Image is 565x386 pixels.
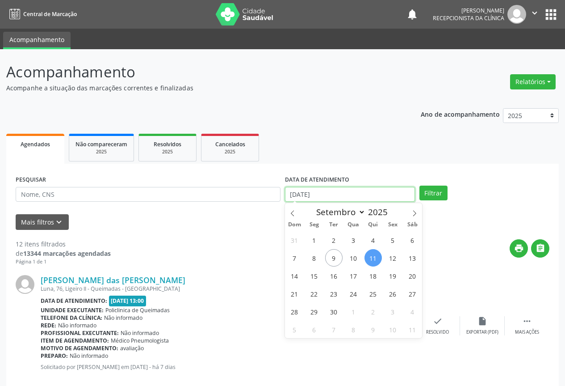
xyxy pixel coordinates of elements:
[384,267,402,284] span: Setembro 19, 2025
[41,352,68,360] b: Preparo:
[41,329,119,337] b: Profissional executante:
[404,321,421,338] span: Outubro 11, 2025
[41,297,107,305] b: Data de atendimento:
[543,7,559,22] button: apps
[75,140,127,148] span: Não compareceram
[364,267,382,284] span: Setembro 18, 2025
[306,267,323,284] span: Setembro 15, 2025
[21,140,50,148] span: Agendados
[325,303,343,320] span: Setembro 30, 2025
[16,214,69,230] button: Mais filtroskeyboard_arrow_down
[466,329,498,335] div: Exportar (PDF)
[111,337,169,344] span: Médico Pneumologista
[16,239,111,249] div: 12 itens filtrados
[324,222,343,228] span: Ter
[510,239,528,258] button: print
[41,275,185,285] a: [PERSON_NAME] das [PERSON_NAME]
[54,217,64,227] i: keyboard_arrow_down
[404,285,421,302] span: Setembro 27, 2025
[306,249,323,267] span: Setembro 8, 2025
[531,239,549,258] button: 
[304,222,324,228] span: Seg
[345,303,362,320] span: Outubro 1, 2025
[384,285,402,302] span: Setembro 26, 2025
[306,285,323,302] span: Setembro 22, 2025
[345,321,362,338] span: Outubro 8, 2025
[325,267,343,284] span: Setembro 16, 2025
[421,108,500,119] p: Ano de acompanhamento
[363,222,383,228] span: Qui
[384,321,402,338] span: Outubro 10, 2025
[364,321,382,338] span: Outubro 9, 2025
[510,74,556,89] button: Relatórios
[105,306,170,314] span: Policlinica de Queimadas
[16,187,280,202] input: Nome, CNS
[285,222,305,228] span: Dom
[208,148,252,155] div: 2025
[364,285,382,302] span: Setembro 25, 2025
[402,222,422,228] span: Sáb
[477,316,487,326] i: insert_drive_file
[345,285,362,302] span: Setembro 24, 2025
[6,61,393,83] p: Acompanhamento
[365,206,395,218] input: Year
[286,231,303,249] span: Agosto 31, 2025
[285,187,415,202] input: Selecione um intervalo
[384,249,402,267] span: Setembro 12, 2025
[530,8,540,18] i: 
[286,321,303,338] span: Outubro 5, 2025
[41,363,415,371] p: Solicitado por [PERSON_NAME] em [DATE] - há 7 dias
[404,231,421,249] span: Setembro 6, 2025
[306,321,323,338] span: Outubro 6, 2025
[286,267,303,284] span: Setembro 14, 2025
[345,249,362,267] span: Setembro 10, 2025
[433,7,504,14] div: [PERSON_NAME]
[120,344,144,352] span: avaliação
[215,140,245,148] span: Cancelados
[345,267,362,284] span: Setembro 17, 2025
[325,285,343,302] span: Setembro 23, 2025
[285,173,349,187] label: DATA DE ATENDIMENTO
[514,243,524,253] i: print
[404,303,421,320] span: Outubro 4, 2025
[6,83,393,93] p: Acompanhe a situação das marcações correntes e finalizadas
[406,8,419,21] button: notifications
[364,249,382,267] span: Setembro 11, 2025
[16,173,46,187] label: PESQUISAR
[58,322,96,329] span: Não informado
[343,222,363,228] span: Qua
[522,316,532,326] i: 
[383,222,402,228] span: Sex
[16,275,34,294] img: img
[121,329,159,337] span: Não informado
[306,303,323,320] span: Setembro 29, 2025
[104,314,142,322] span: Não informado
[41,344,118,352] b: Motivo de agendamento:
[526,5,543,24] button: 
[433,316,443,326] i: check
[41,314,102,322] b: Telefone da clínica:
[16,258,111,266] div: Página 1 de 1
[364,231,382,249] span: Setembro 4, 2025
[404,267,421,284] span: Setembro 20, 2025
[75,148,127,155] div: 2025
[306,231,323,249] span: Setembro 1, 2025
[286,303,303,320] span: Setembro 28, 2025
[312,206,366,218] select: Month
[41,337,109,344] b: Item de agendamento:
[325,249,343,267] span: Setembro 9, 2025
[6,7,77,21] a: Central de Marcação
[515,329,539,335] div: Mais ações
[325,321,343,338] span: Outubro 7, 2025
[345,231,362,249] span: Setembro 3, 2025
[404,249,421,267] span: Setembro 13, 2025
[23,249,111,258] strong: 13344 marcações agendadas
[286,249,303,267] span: Setembro 7, 2025
[23,10,77,18] span: Central de Marcação
[507,5,526,24] img: img
[433,14,504,22] span: Recepcionista da clínica
[286,285,303,302] span: Setembro 21, 2025
[70,352,108,360] span: Não informado
[3,32,71,49] a: Acompanhamento
[41,306,104,314] b: Unidade executante:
